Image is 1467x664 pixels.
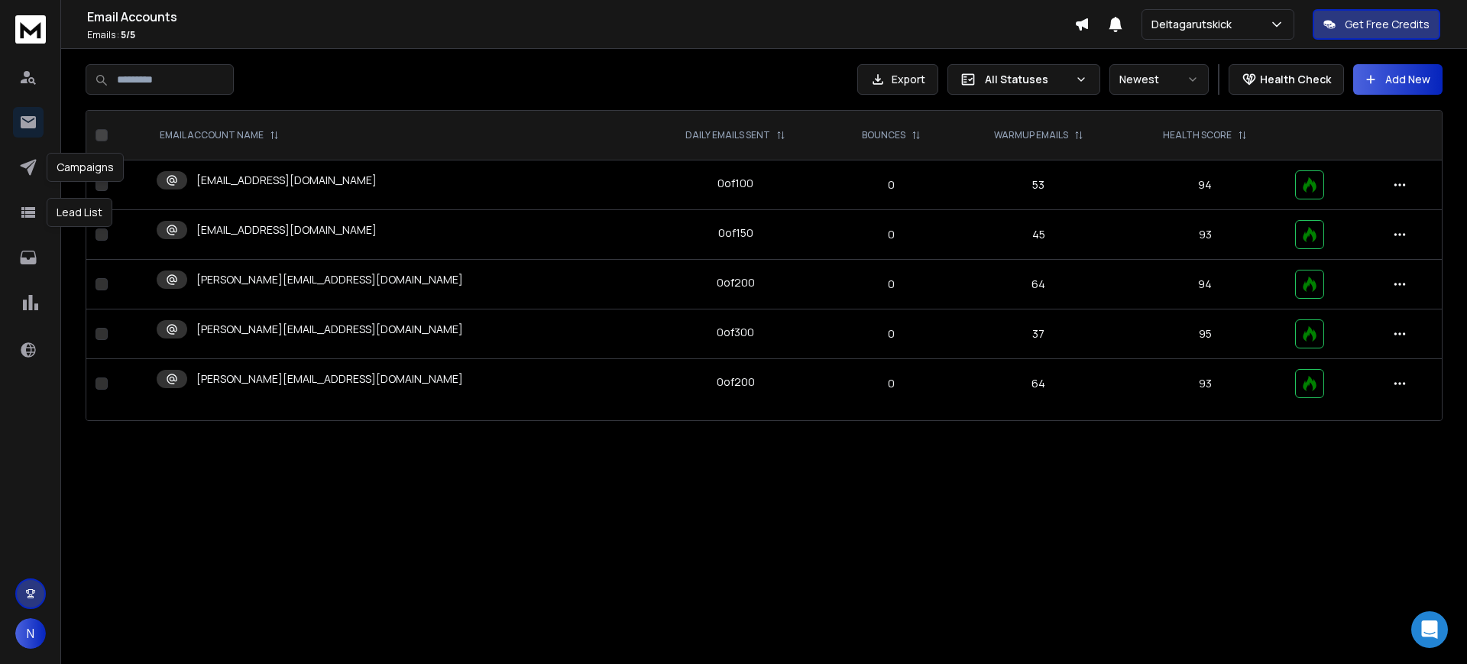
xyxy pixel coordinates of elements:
[717,176,753,191] div: 0 of 100
[196,322,463,337] p: [PERSON_NAME][EMAIL_ADDRESS][DOMAIN_NAME]
[985,72,1069,87] p: All Statuses
[994,129,1068,141] p: WARMUP EMAILS
[685,129,770,141] p: DAILY EMAILS SENT
[1124,210,1286,260] td: 93
[954,359,1124,409] td: 64
[196,173,377,188] p: [EMAIL_ADDRESS][DOMAIN_NAME]
[87,8,1074,26] h1: Email Accounts
[954,210,1124,260] td: 45
[838,326,944,342] p: 0
[717,275,755,290] div: 0 of 200
[160,129,279,141] div: EMAIL ACCOUNT NAME
[1124,309,1286,359] td: 95
[862,129,905,141] p: BOUNCES
[1345,17,1430,32] p: Get Free Credits
[1124,160,1286,210] td: 94
[838,177,944,193] p: 0
[718,225,753,241] div: 0 of 150
[954,260,1124,309] td: 64
[717,325,754,340] div: 0 of 300
[196,371,463,387] p: [PERSON_NAME][EMAIL_ADDRESS][DOMAIN_NAME]
[1411,611,1448,648] div: Open Intercom Messenger
[838,376,944,391] p: 0
[1260,72,1331,87] p: Health Check
[954,160,1124,210] td: 53
[838,227,944,242] p: 0
[47,153,124,182] div: Campaigns
[838,277,944,292] p: 0
[1163,129,1232,141] p: HEALTH SCORE
[196,222,377,238] p: [EMAIL_ADDRESS][DOMAIN_NAME]
[121,28,135,41] span: 5 / 5
[15,618,46,649] button: N
[15,15,46,44] img: logo
[1229,64,1344,95] button: Health Check
[1109,64,1209,95] button: Newest
[87,29,1074,41] p: Emails :
[717,374,755,390] div: 0 of 200
[1151,17,1238,32] p: Deltagarutskick
[1313,9,1440,40] button: Get Free Credits
[954,309,1124,359] td: 37
[857,64,938,95] button: Export
[1353,64,1443,95] button: Add New
[1124,359,1286,409] td: 93
[196,272,463,287] p: [PERSON_NAME][EMAIL_ADDRESS][DOMAIN_NAME]
[47,198,112,227] div: Lead List
[1124,260,1286,309] td: 94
